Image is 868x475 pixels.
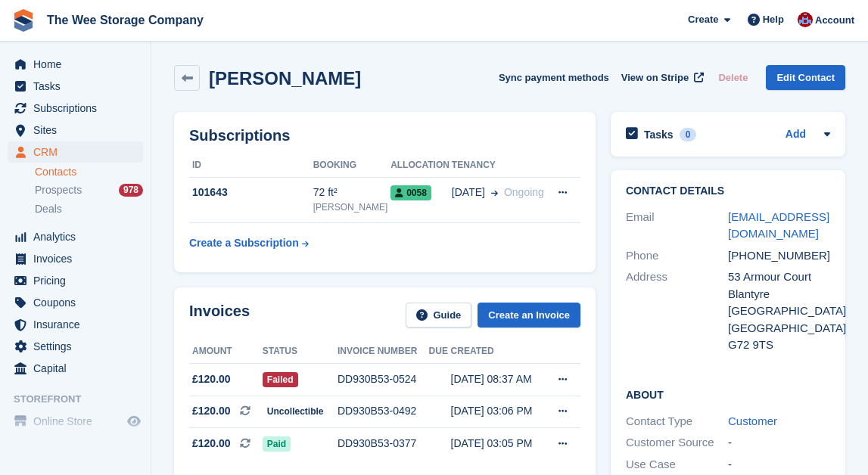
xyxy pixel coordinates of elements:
[35,165,143,179] a: Contacts
[125,412,143,430] a: Preview store
[313,154,390,178] th: Booking
[33,54,124,75] span: Home
[192,371,231,387] span: £120.00
[728,320,830,337] div: [GEOGRAPHIC_DATA]
[798,12,813,27] img: Scott Ritchie
[8,120,143,141] a: menu
[390,185,431,200] span: 0058
[35,202,62,216] span: Deals
[499,65,609,90] button: Sync payment methods
[313,200,390,214] div: [PERSON_NAME]
[626,185,830,197] h2: Contact Details
[626,209,728,243] div: Email
[728,456,830,473] div: -
[33,336,124,357] span: Settings
[35,183,82,197] span: Prospects
[338,371,429,387] div: DD930B53-0524
[452,154,548,178] th: Tenancy
[615,65,707,90] a: View on Stripe
[728,414,777,427] a: Customer
[35,201,143,217] a: Deals
[189,303,250,328] h2: Invoices
[263,404,328,419] span: Uncollectible
[313,185,390,200] div: 72 ft²
[451,371,544,387] div: [DATE] 08:37 AM
[478,303,580,328] a: Create an Invoice
[8,54,143,75] a: menu
[626,456,728,473] div: Use Case
[8,141,143,163] a: menu
[189,235,299,251] div: Create a Subscription
[621,70,689,85] span: View on Stripe
[8,336,143,357] a: menu
[8,226,143,247] a: menu
[33,411,124,432] span: Online Store
[763,12,784,27] span: Help
[12,9,35,32] img: stora-icon-8386f47178a22dfd0bd8f6a31ec36ba5ce8667c1dd55bd0f319d3a0aa187defe.svg
[33,120,124,141] span: Sites
[728,434,830,452] div: -
[8,248,143,269] a: menu
[451,436,544,452] div: [DATE] 03:05 PM
[189,185,313,200] div: 101643
[728,269,830,303] div: 53 Armour Court Blantyre
[263,436,291,452] span: Paid
[8,270,143,291] a: menu
[429,340,451,364] th: Due
[452,185,485,200] span: [DATE]
[728,247,830,265] div: [PHONE_NUMBER]
[406,303,472,328] a: Guide
[8,292,143,313] a: menu
[192,436,231,452] span: £120.00
[8,98,143,119] a: menu
[786,126,806,144] a: Add
[8,411,143,432] a: menu
[728,210,829,241] a: [EMAIL_ADDRESS][DOMAIN_NAME]
[41,8,210,33] a: The Wee Storage Company
[33,76,124,97] span: Tasks
[815,13,854,28] span: Account
[712,65,754,90] button: Delete
[626,247,728,265] div: Phone
[33,226,124,247] span: Analytics
[189,127,580,144] h2: Subscriptions
[504,186,544,198] span: Ongoing
[263,340,338,364] th: Status
[338,436,429,452] div: DD930B53-0377
[33,248,124,269] span: Invoices
[338,403,429,419] div: DD930B53-0492
[451,403,544,419] div: [DATE] 03:06 PM
[680,128,697,141] div: 0
[209,68,361,88] h2: [PERSON_NAME]
[33,314,124,335] span: Insurance
[766,65,845,90] a: Edit Contact
[33,358,124,379] span: Capital
[189,154,313,178] th: ID
[263,372,298,387] span: Failed
[451,340,544,364] th: Created
[35,182,143,198] a: Prospects 978
[626,269,728,354] div: Address
[626,434,728,452] div: Customer Source
[189,340,263,364] th: Amount
[8,76,143,97] a: menu
[8,314,143,335] a: menu
[626,413,728,430] div: Contact Type
[728,337,830,354] div: G72 9TS
[33,141,124,163] span: CRM
[119,184,143,197] div: 978
[8,358,143,379] a: menu
[338,340,429,364] th: Invoice number
[688,12,718,27] span: Create
[626,387,830,402] h2: About
[390,154,452,178] th: Allocation
[644,128,674,141] h2: Tasks
[33,292,124,313] span: Coupons
[192,403,231,419] span: £120.00
[33,98,124,119] span: Subscriptions
[189,229,309,257] a: Create a Subscription
[728,303,830,320] div: [GEOGRAPHIC_DATA]
[14,392,151,407] span: Storefront
[33,270,124,291] span: Pricing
